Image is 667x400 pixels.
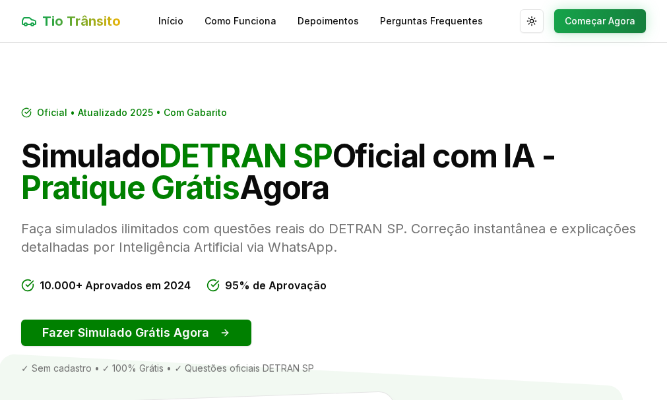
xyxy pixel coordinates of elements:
a: Início [158,14,183,28]
button: Fazer Simulado Grátis Agora [21,320,251,346]
a: Tio Trânsito [21,12,121,30]
span: 95% de Aprovação [225,277,327,293]
a: Depoimentos [298,14,359,28]
span: DETRAN SP [159,136,332,175]
div: ✓ Sem cadastro • ✓ 100% Grátis • ✓ Questões oficiais DETRAN SP [21,362,646,375]
a: Como Funciona [205,14,276,28]
span: 10.000+ Aprovados em 2024 [40,277,191,293]
span: Oficial • Atualizado 2025 • Com Gabarito [37,106,227,119]
p: Faça simulados ilimitados com questões reais do DETRAN SP. Correção instantânea e explicações det... [21,219,646,256]
button: Começar Agora [554,9,646,33]
span: Tio Trânsito [42,12,121,30]
span: Pratique Grátis [21,168,239,207]
a: Perguntas Frequentes [380,14,483,28]
h1: Simulado Oficial com IA - Agora [21,140,646,204]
